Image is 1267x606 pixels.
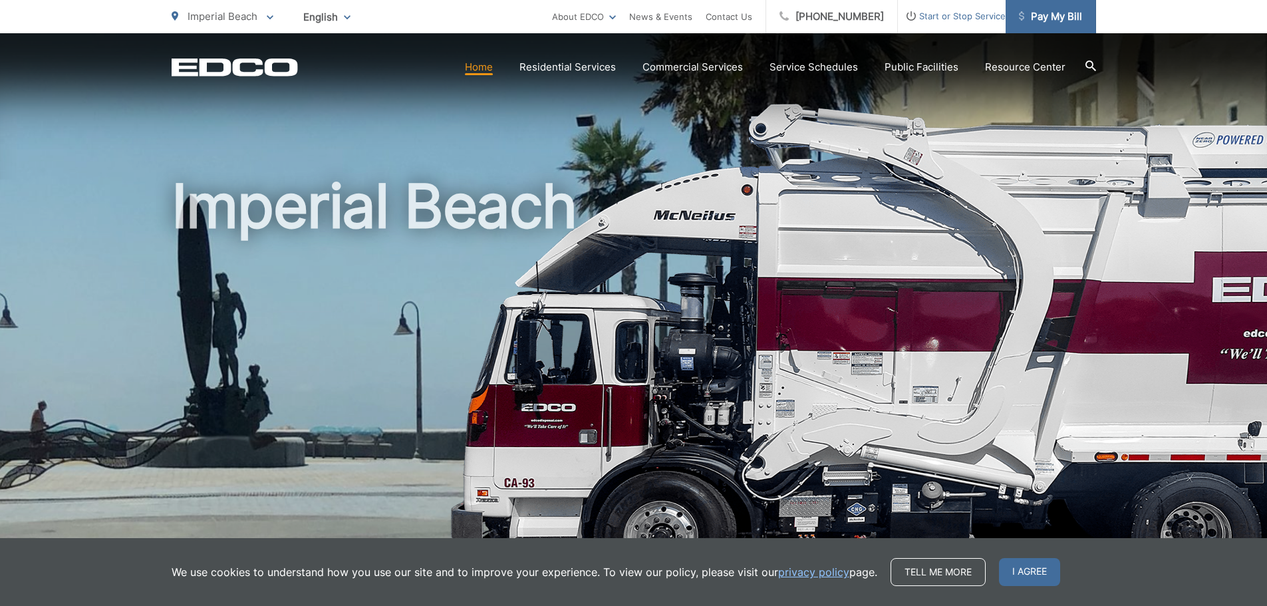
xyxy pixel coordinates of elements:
p: We use cookies to understand how you use our site and to improve your experience. To view our pol... [172,564,877,580]
a: Residential Services [519,59,616,75]
span: Pay My Bill [1019,9,1082,25]
a: Home [465,59,493,75]
a: Tell me more [891,558,986,586]
a: privacy policy [778,564,849,580]
a: Contact Us [706,9,752,25]
a: News & Events [629,9,692,25]
a: Resource Center [985,59,1065,75]
a: Commercial Services [642,59,743,75]
a: EDCD logo. Return to the homepage. [172,58,298,76]
a: Public Facilities [885,59,958,75]
a: Service Schedules [770,59,858,75]
span: English [293,5,360,29]
a: About EDCO [552,9,616,25]
span: I agree [999,558,1060,586]
span: Imperial Beach [188,10,257,23]
h1: Imperial Beach [172,173,1096,594]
